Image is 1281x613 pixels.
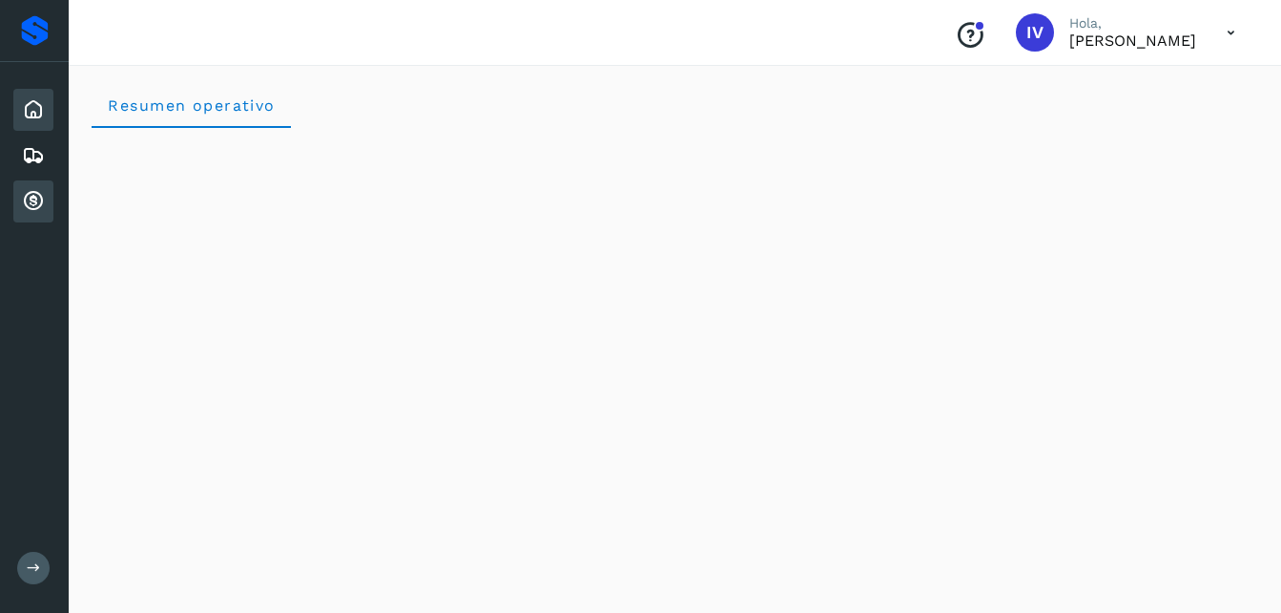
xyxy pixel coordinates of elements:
div: Inicio [13,89,53,131]
div: Cuentas por cobrar [13,180,53,222]
p: Irma Vargas Netro [1069,32,1196,50]
span: Resumen operativo [107,96,276,115]
div: Embarques [13,135,53,177]
p: Hola, [1069,15,1196,32]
